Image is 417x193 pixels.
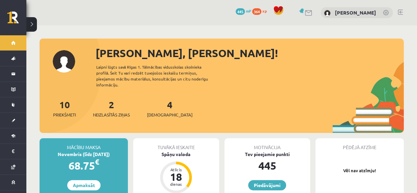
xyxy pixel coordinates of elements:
div: 445 [224,158,310,174]
img: Marta Kuzņecova [324,10,331,16]
div: Atlicis [166,168,186,172]
a: 4[DEMOGRAPHIC_DATA] [147,99,193,118]
p: Vēl nav atzīmju! [319,167,401,174]
a: Piedāvājumi [248,180,286,190]
div: Motivācija [224,138,310,151]
div: Tuvākā ieskaite [133,138,219,151]
a: 364 xp [252,8,270,14]
div: 18 [166,172,186,182]
div: Spāņu valoda [133,151,219,158]
span: [DEMOGRAPHIC_DATA] [147,112,193,118]
span: 364 [252,8,261,15]
a: [PERSON_NAME] [335,9,376,16]
div: Tev pieejamie punkti [224,151,310,158]
div: 68.75 [40,158,128,174]
div: Laipni lūgts savā Rīgas 1. Tālmācības vidusskolas skolnieka profilā. Šeit Tu vari redzēt tuvojošo... [96,64,220,88]
a: Apmaksāt [67,180,101,190]
div: [PERSON_NAME], [PERSON_NAME]! [96,45,404,61]
a: 2Neizlasītās ziņas [93,99,130,118]
span: € [95,157,99,167]
a: 10Priekšmeti [53,99,76,118]
a: 445 mP [236,8,251,14]
span: Neizlasītās ziņas [93,112,130,118]
span: xp [262,8,267,14]
span: Priekšmeti [53,112,76,118]
span: mP [246,8,251,14]
div: Mācību maksa [40,138,128,151]
span: 445 [236,8,245,15]
div: Novembris (līdz [DATE]) [40,151,128,158]
div: dienas [166,182,186,186]
a: Rīgas 1. Tālmācības vidusskola [7,12,26,28]
div: Pēdējā atzīme [315,138,404,151]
